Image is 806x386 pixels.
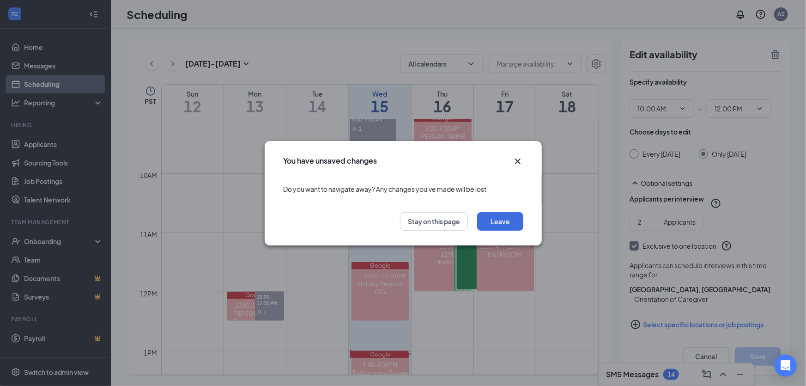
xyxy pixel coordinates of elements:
button: Leave [477,212,523,231]
h3: You have unsaved changes [283,156,377,166]
div: Open Intercom Messenger [775,355,797,377]
button: Stay on this page [400,212,468,231]
svg: Cross [512,156,523,167]
button: Close [512,156,523,167]
div: Do you want to navigate away? Any changes you've made will be lost [283,175,523,203]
